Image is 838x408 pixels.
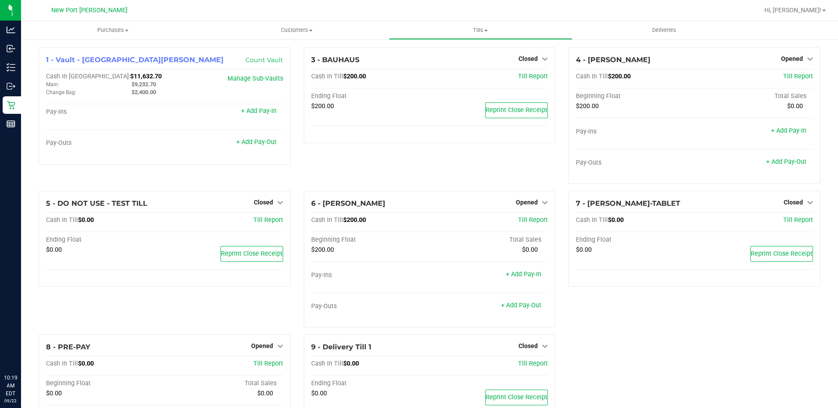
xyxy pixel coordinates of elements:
[784,199,803,206] span: Closed
[486,394,547,401] span: Reprint Close Receipt
[389,21,572,39] a: Tills
[430,236,548,244] div: Total Sales
[576,92,694,100] div: Beginning Float
[46,139,164,147] div: Pay-Outs
[608,73,631,80] span: $200.00
[518,216,548,224] a: Till Report
[253,360,283,367] a: Till Report
[389,26,572,34] span: Tills
[257,390,273,397] span: $0.00
[311,343,371,351] span: 9 - Delivery Till 1
[640,26,688,34] span: Deliveries
[576,102,599,110] span: $200.00
[221,250,283,257] span: Reprint Close Receipt
[46,73,130,80] span: Cash In [GEOGRAPHIC_DATA]:
[516,199,538,206] span: Opened
[131,81,156,88] span: $9,232.70
[130,73,162,80] span: $11,632.70
[518,360,548,367] a: Till Report
[576,56,650,64] span: 4 - [PERSON_NAME]
[576,159,694,167] div: Pay-Outs
[576,199,680,208] span: 7 - [PERSON_NAME]-TABLET
[343,360,359,367] span: $0.00
[21,26,205,34] span: Purchases
[51,7,128,14] span: New Port [PERSON_NAME]
[46,390,62,397] span: $0.00
[46,199,147,208] span: 5 - DO NOT USE - TEST TILL
[9,338,35,364] iframe: Resource center
[46,246,62,253] span: $0.00
[787,102,803,110] span: $0.00
[46,56,224,64] span: 1 - Vault - [GEOGRAPHIC_DATA][PERSON_NAME]
[205,26,388,34] span: Customers
[7,82,15,91] inline-svg: Outbound
[254,199,273,206] span: Closed
[311,199,385,208] span: 6 - [PERSON_NAME]
[78,216,94,224] span: $0.00
[311,380,430,387] div: Ending Float
[311,236,430,244] div: Beginning Float
[46,89,76,95] span: Change Bag:
[78,360,94,367] span: $0.00
[518,55,538,62] span: Closed
[46,81,59,88] span: Main:
[311,92,430,100] div: Ending Float
[343,216,366,224] span: $200.00
[253,216,283,224] a: Till Report
[343,73,366,80] span: $200.00
[311,360,343,367] span: Cash In Till
[518,342,538,349] span: Closed
[311,102,334,110] span: $200.00
[4,374,17,397] p: 10:19 AM EDT
[771,127,806,134] a: + Add Pay-In
[241,107,277,115] a: + Add Pay-In
[164,380,283,387] div: Total Sales
[46,236,164,244] div: Ending Float
[572,21,756,39] a: Deliveries
[485,102,548,118] button: Reprint Close Receipt
[21,21,205,39] a: Purchases
[486,106,547,114] span: Reprint Close Receipt
[311,56,359,64] span: 3 - BAUHAUS
[4,397,17,404] p: 09/22
[311,302,430,310] div: Pay-Outs
[783,216,813,224] a: Till Report
[695,92,813,100] div: Total Sales
[311,271,430,279] div: Pay-Ins
[781,55,803,62] span: Opened
[608,216,624,224] span: $0.00
[7,120,15,128] inline-svg: Reports
[518,73,548,80] a: Till Report
[311,73,343,80] span: Cash In Till
[46,380,164,387] div: Beginning Float
[46,343,90,351] span: 8 - PRE-PAY
[220,246,283,262] button: Reprint Close Receipt
[245,56,283,64] a: Count Vault
[751,250,813,257] span: Reprint Close Receipt
[576,216,608,224] span: Cash In Till
[766,158,806,165] a: + Add Pay-Out
[576,128,694,136] div: Pay-Ins
[764,7,821,14] span: Hi, [PERSON_NAME]!
[46,216,78,224] span: Cash In Till
[576,236,694,244] div: Ending Float
[205,21,388,39] a: Customers
[783,73,813,80] a: Till Report
[501,302,541,309] a: + Add Pay-Out
[576,73,608,80] span: Cash In Till
[522,246,538,253] span: $0.00
[236,138,277,146] a: + Add Pay-Out
[46,360,78,367] span: Cash In Till
[311,390,327,397] span: $0.00
[506,271,541,278] a: + Add Pay-In
[485,390,548,405] button: Reprint Close Receipt
[7,44,15,53] inline-svg: Inbound
[576,246,592,253] span: $0.00
[750,246,813,262] button: Reprint Close Receipt
[7,101,15,109] inline-svg: Retail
